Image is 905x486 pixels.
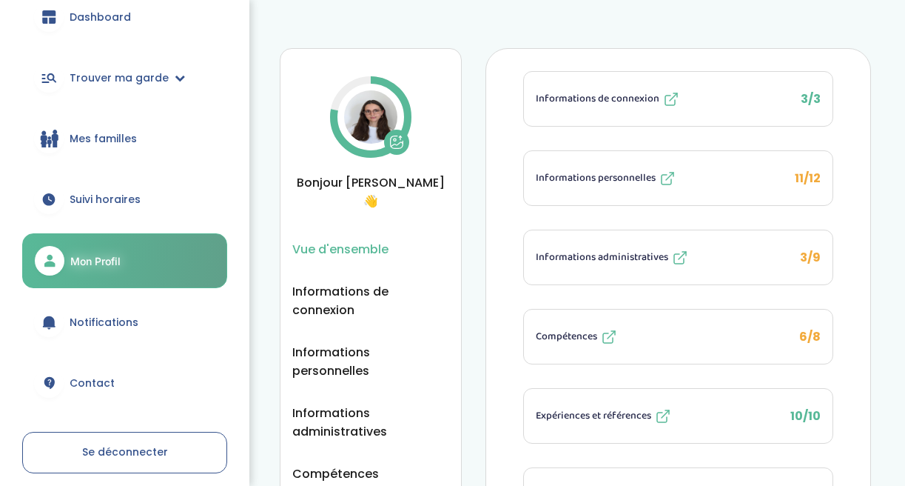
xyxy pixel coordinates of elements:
a: Trouver ma garde [22,51,227,104]
span: Suivi horaires [70,192,141,207]
span: 3/9 [800,249,821,266]
img: Avatar [344,90,397,144]
li: 10/10 [523,388,833,444]
span: Mon Profil [70,253,121,269]
span: Contact [70,376,115,391]
li: 3/3 [523,71,833,127]
li: 3/9 [523,230,833,285]
a: Se déconnecter [22,432,227,473]
button: Expériences et références 10/10 [524,389,832,443]
span: Dashboard [70,10,131,25]
span: Expériences et références [536,408,651,424]
button: Informations personnelles [292,343,449,380]
span: Compétences [536,329,597,344]
button: Informations administratives 3/9 [524,230,832,284]
span: Informations personnelles [536,170,656,186]
button: Informations personnelles 11/12 [524,151,832,205]
span: Notifications [70,315,138,330]
span: Bonjour [PERSON_NAME] 👋 [292,173,449,210]
span: Se déconnecter [82,445,168,459]
span: 3/3 [801,90,821,107]
span: 11/12 [795,170,821,187]
span: Informations administratives [536,250,668,265]
span: 6/8 [799,328,821,345]
a: Suivi horaires [22,173,227,226]
a: Contact [22,356,227,410]
a: Mes familles [22,112,227,165]
a: Notifications [22,296,227,349]
span: 10/10 [790,407,821,425]
button: Informations de connexion [292,282,449,319]
a: Mon Profil [22,233,227,288]
span: Informations de connexion [536,91,659,107]
span: Trouver ma garde [70,70,169,86]
button: Informations administratives [292,404,449,441]
button: Informations de connexion 3/3 [524,72,832,126]
button: Compétences [292,465,379,483]
li: 11/12 [523,150,833,206]
span: Mes familles [70,131,137,147]
button: Compétences 6/8 [524,310,832,364]
button: Vue d'ensemble [292,240,388,259]
li: 6/8 [523,309,833,364]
